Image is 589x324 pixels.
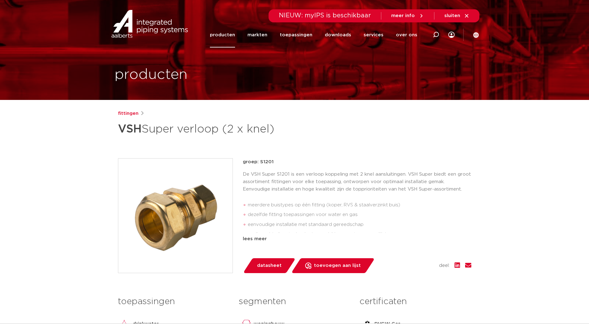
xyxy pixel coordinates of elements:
[115,65,188,85] h1: producten
[239,295,350,308] h3: segmenten
[118,120,351,138] h1: Super verloop (2 x knel)
[439,262,450,269] span: deel:
[247,22,267,47] a: markten
[391,13,415,18] span: meer info
[118,124,142,135] strong: VSH
[243,235,471,243] div: lees meer
[243,258,296,273] a: datasheet
[444,13,469,19] a: sluiten
[248,220,471,230] li: eenvoudige installatie met standaard gereedschap
[118,110,138,117] a: fittingen
[279,12,371,19] span: NIEUW: myIPS is beschikbaar
[248,210,471,220] li: dezelfde fitting toepassingen voor water en gas
[314,261,361,271] span: toevoegen aan lijst
[210,22,235,47] a: producten
[243,158,471,166] p: groep: S1201
[248,230,471,240] li: snelle verbindingstechnologie waarbij her-montage mogelijk is
[360,295,471,308] h3: certificaten
[325,22,351,47] a: downloads
[396,22,417,47] a: over ons
[391,13,424,19] a: meer info
[257,261,282,271] span: datasheet
[444,13,460,18] span: sluiten
[118,295,229,308] h3: toepassingen
[280,22,312,47] a: toepassingen
[210,22,417,47] nav: Menu
[248,200,471,210] li: meerdere buistypes op één fitting (koper, RVS & staalverzinkt buis)
[243,171,471,193] p: De VSH Super S1201 is een verloop koppeling met 2 knel aansluitingen. VSH Super biedt een groot a...
[118,159,233,273] img: Product Image for VSH Super verloop (2 x knel)
[364,22,383,47] a: services
[448,22,455,47] div: my IPS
